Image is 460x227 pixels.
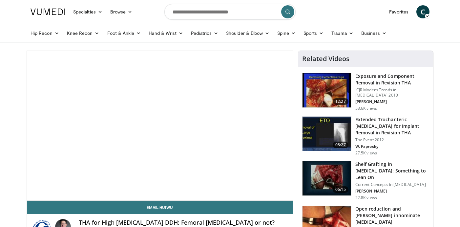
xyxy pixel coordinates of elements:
a: Email Huiwu [27,201,293,214]
p: 53.6K views [355,106,377,111]
img: 6a56c852-449d-4c3f-843a-e2e05107bc3e.150x105_q85_crop-smart_upscale.jpg [303,161,351,195]
video-js: Video Player [27,51,293,201]
img: VuMedi Logo [31,9,65,15]
input: Search topics, interventions [164,4,296,20]
span: 06:15 [333,186,348,193]
p: 22.8K views [355,195,377,200]
a: Pediatrics [187,27,222,40]
a: Sports [300,27,328,40]
span: 12:27 [333,98,348,105]
p: 27.5K views [355,150,377,156]
a: Shoulder & Elbow [222,27,273,40]
a: Spine [273,27,299,40]
p: W. Paprosky [355,144,429,149]
a: 12:27 Exposure and Component Removal in Revision THA ICJR Modern Trends in [MEDICAL_DATA] 2010 [P... [302,73,429,111]
h3: Exposure and Component Removal in Revision THA [355,73,429,86]
img: 297848_0003_1.png.150x105_q85_crop-smart_upscale.jpg [303,73,351,107]
a: Hand & Wrist [145,27,187,40]
span: 08:27 [333,142,348,148]
a: Business [357,27,391,40]
h4: Related Videos [302,55,349,63]
a: Browse [106,5,136,18]
h4: THA for High [MEDICAL_DATA] DDH: Femoral [MEDICAL_DATA] or not? [79,219,287,226]
a: Knee Recon [63,27,103,40]
a: Favorites [385,5,412,18]
p: [PERSON_NAME] [355,99,429,104]
a: Specialties [69,5,106,18]
h3: Shelf Grafting in [MEDICAL_DATA]: Something to Lean On [355,161,429,181]
a: Trauma [327,27,357,40]
a: 06:15 Shelf Grafting in [MEDICAL_DATA]: Something to Lean On Current Concepts in [MEDICAL_DATA] [... [302,161,429,200]
p: [PERSON_NAME] [355,189,429,194]
p: Current Concepts in [MEDICAL_DATA] [355,182,429,187]
a: 08:27 Extended Trochanteric [MEDICAL_DATA] for Implant Removal in Revision THA The Event 2012 W. ... [302,116,429,156]
a: Foot & Ankle [103,27,145,40]
img: 5SPjETdNCPS-ZANX4xMDoxOmtxOwKG7D.150x105_q85_crop-smart_upscale.jpg [303,117,351,151]
p: The Event 2012 [355,137,429,143]
h3: Open reduction and [PERSON_NAME] innominate [MEDICAL_DATA] [355,206,429,225]
p: ICJR Modern Trends in [MEDICAL_DATA] 2010 [355,87,429,98]
a: Hip Recon [27,27,63,40]
h3: Extended Trochanteric [MEDICAL_DATA] for Implant Removal in Revision THA [355,116,429,136]
a: C [416,5,429,18]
